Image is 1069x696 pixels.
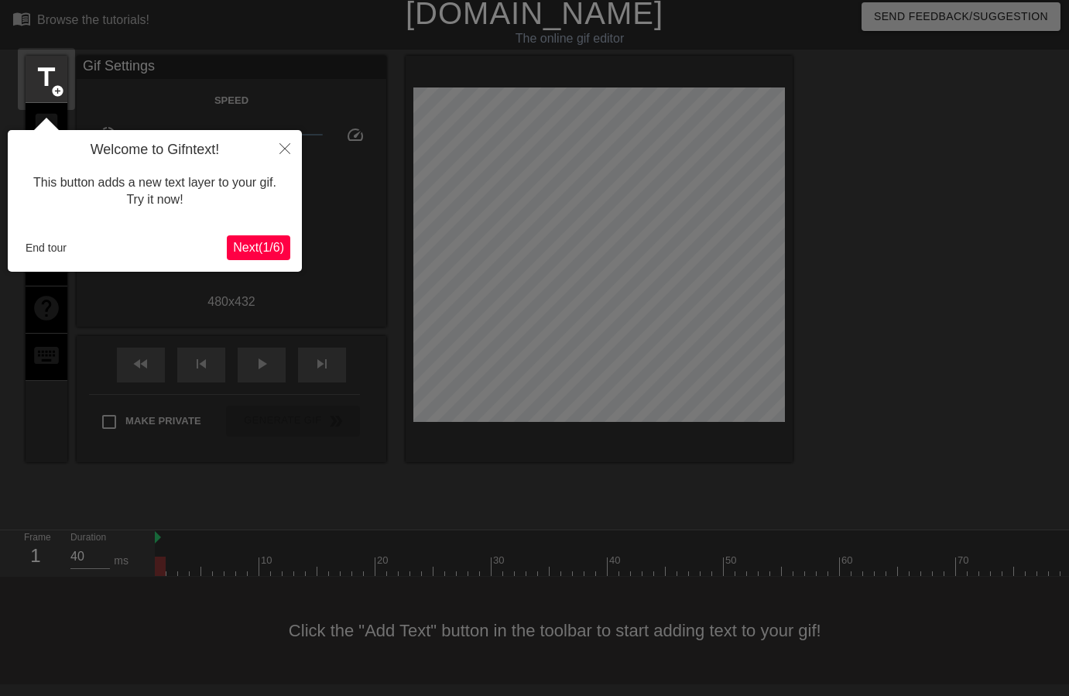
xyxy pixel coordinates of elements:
[233,241,284,254] span: Next ( 1 / 6 )
[268,130,302,166] button: Close
[19,236,73,259] button: End tour
[227,235,290,260] button: Next
[19,159,290,225] div: This button adds a new text layer to your gif. Try it now!
[19,142,290,159] h4: Welcome to Gifntext!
